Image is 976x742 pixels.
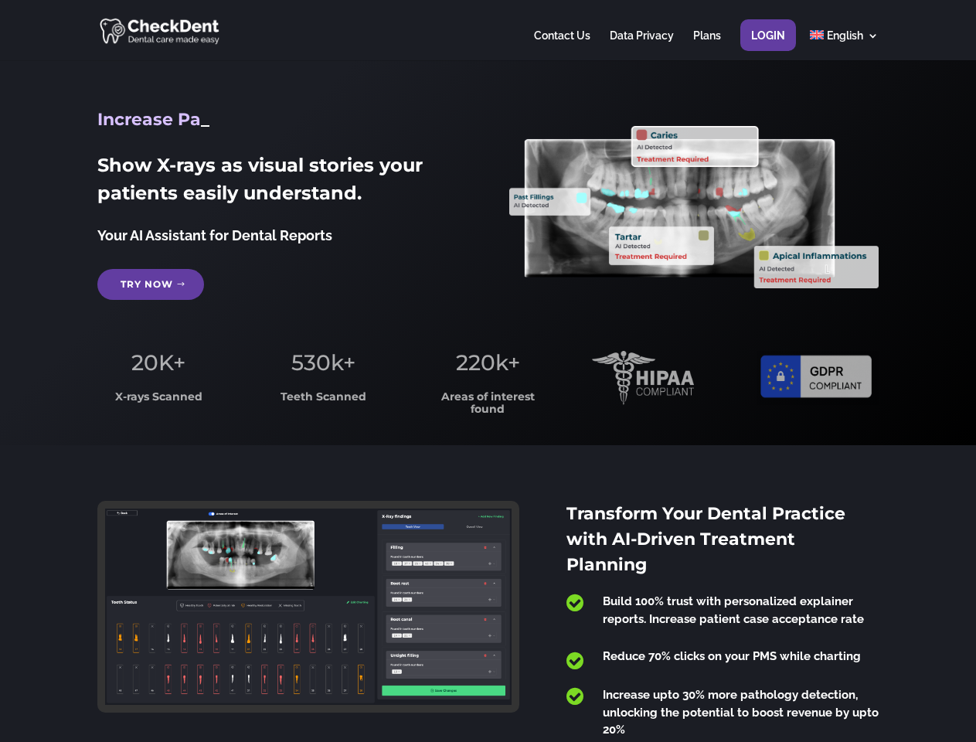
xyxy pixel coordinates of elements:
[291,349,355,376] span: 530k+
[603,688,879,737] span: Increase upto 30% more pathology detection, unlocking the potential to boost revenue by upto 20%
[566,686,583,706] span: 
[603,594,864,626] span: Build 100% trust with personalized explainer reports. Increase patient case acceptance rate
[566,593,583,613] span: 
[97,227,332,243] span: Your AI Assistant for Dental Reports
[97,109,201,130] span: Increase Pa
[827,29,863,42] span: English
[603,649,861,663] span: Reduce 70% clicks on your PMS while charting
[566,651,583,671] span: 
[693,30,721,60] a: Plans
[427,391,549,423] h3: Areas of interest found
[810,30,879,60] a: English
[610,30,674,60] a: Data Privacy
[751,30,785,60] a: Login
[509,126,878,288] img: X_Ray_annotated
[97,151,466,215] h2: Show X-rays as visual stories your patients easily understand.
[100,15,221,46] img: CheckDent AI
[97,269,204,300] a: Try Now
[566,503,845,575] span: Transform Your Dental Practice with AI-Driven Treatment Planning
[131,349,185,376] span: 20K+
[534,30,590,60] a: Contact Us
[201,109,209,130] span: _
[456,349,520,376] span: 220k+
